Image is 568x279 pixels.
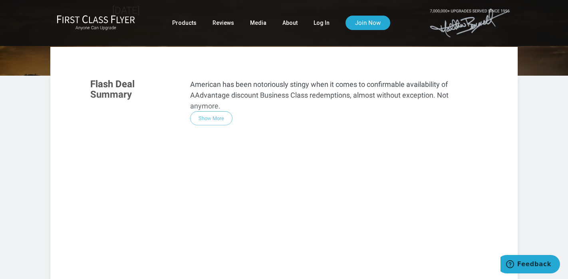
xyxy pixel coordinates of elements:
[250,16,266,30] a: Media
[500,255,560,275] iframe: Opens a widget where you can find more information
[57,25,135,31] small: Anyone Can Upgrade
[190,79,478,111] p: American has been notoriously stingy when it comes to confirmable availability of AAdvantage disc...
[57,15,135,23] img: First Class Flyer
[346,16,390,30] a: Join Now
[282,16,298,30] a: About
[213,16,234,30] a: Reviews
[172,16,197,30] a: Products
[314,16,330,30] a: Log In
[90,79,178,100] h3: Flash Deal Summary
[57,15,135,31] a: First Class FlyerAnyone Can Upgrade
